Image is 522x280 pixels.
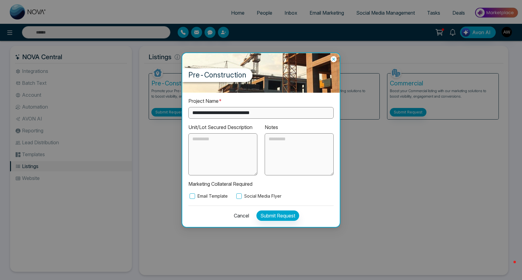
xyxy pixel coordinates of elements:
input: Social Media Flyer [236,193,242,199]
label: Social Media Flyer [235,193,281,199]
label: Unit/Lot Secured Description [188,124,252,131]
p: Marketing Collateral Required [188,180,334,188]
label: Project Name [188,97,222,105]
label: Email Template [188,193,228,199]
label: Pre-Construction [182,68,252,82]
label: Notes [265,124,278,131]
iframe: Intercom live chat [501,259,516,274]
button: Submit Request [256,210,299,221]
button: Cancel [230,210,249,221]
input: Email Template [190,193,195,199]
